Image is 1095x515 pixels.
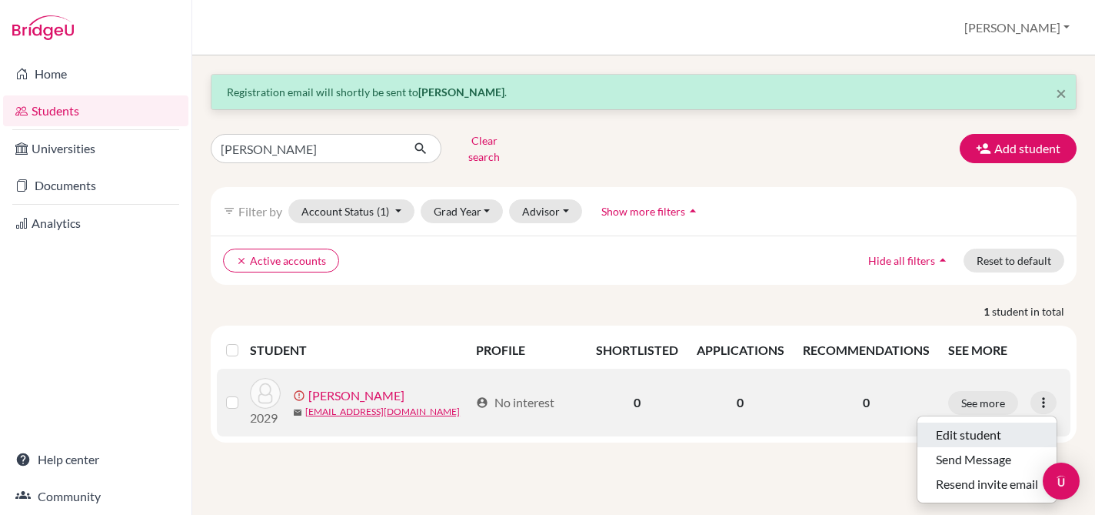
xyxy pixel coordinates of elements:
button: Resend invite email [917,472,1057,497]
button: Edit student [917,423,1057,447]
i: clear [236,256,247,266]
i: arrow_drop_up [935,252,950,268]
span: Hide all filters [868,254,935,267]
button: Add student [960,134,1077,163]
img: Bridge-U [12,15,74,40]
input: Find student by name... [211,134,401,163]
th: PROFILE [467,332,587,369]
span: Filter by [238,204,282,219]
span: (1) [377,205,389,218]
div: Open Intercom Messenger [1043,463,1080,500]
button: [PERSON_NAME] [957,13,1077,42]
a: Analytics [3,208,188,239]
th: SHORTLISTED [587,332,687,369]
strong: [PERSON_NAME] [418,85,504,99]
span: error_outline [293,390,308,402]
i: filter_list [223,205,235,217]
img: Rodriguz, Viviana [250,378,281,409]
td: 0 [687,369,794,436]
span: mail [293,408,302,417]
button: Close [1056,84,1067,102]
p: Registration email will shortly be sent to . [227,84,1060,100]
th: APPLICATIONS [687,332,794,369]
button: Grad Year [421,199,504,223]
th: RECOMMENDATIONS [794,332,939,369]
a: [PERSON_NAME] [308,386,404,405]
span: Show more filters [601,205,685,218]
td: 0 [587,369,687,436]
button: Account Status(1) [288,199,414,223]
strong: 1 [984,303,992,319]
a: Help center [3,444,188,475]
span: × [1056,82,1067,104]
th: STUDENT [250,332,467,369]
p: 0 [803,393,930,412]
button: Advisor [509,199,582,223]
button: See more [948,391,1018,415]
span: account_circle [476,396,488,409]
th: SEE MORE [939,332,1070,369]
a: Community [3,481,188,512]
p: 2029 [250,409,281,427]
button: Clear search [441,129,527,169]
a: Universities [3,133,188,164]
span: student in total [992,303,1077,319]
button: Hide all filtersarrow_drop_up [855,249,964,273]
a: [EMAIL_ADDRESS][DOMAIN_NAME] [305,405,460,419]
button: Show more filtersarrow_drop_up [588,199,714,223]
button: clearActive accounts [223,249,339,273]
a: Home [3,59,188,89]
button: Send Message [917,447,1057,472]
a: Documents [3,170,188,201]
div: No interest [476,393,554,412]
button: Reset to default [964,249,1064,273]
a: Students [3,95,188,126]
i: arrow_drop_up [685,203,701,219]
